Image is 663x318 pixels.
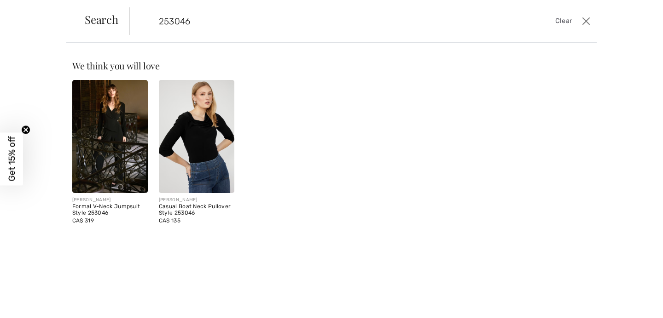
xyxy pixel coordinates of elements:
[72,204,148,216] div: Formal V-Neck Jumpsuit Style 253046
[159,217,180,224] span: CA$ 135
[152,7,472,35] input: TYPE TO SEARCH
[72,217,94,224] span: CA$ 319
[85,14,118,25] span: Search
[21,125,30,135] button: Close teaser
[72,59,160,72] span: We think you will love
[159,204,234,216] div: Casual Boat Neck Pullover Style 253046
[6,136,17,182] span: Get 15% off
[579,14,593,28] button: Close
[72,197,148,204] div: [PERSON_NAME]
[555,16,572,26] span: Clear
[159,197,234,204] div: [PERSON_NAME]
[72,80,148,193] img: Formal V-Neck Jumpsuit Style 253046. Black
[21,6,40,15] span: Help
[159,80,234,193] img: Casual Boat Neck Pullover Style 253046. Black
